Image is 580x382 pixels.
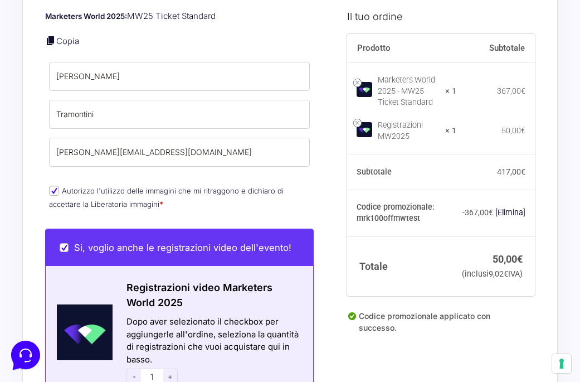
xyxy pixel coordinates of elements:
[497,167,525,176] bdi: 417,00
[521,167,525,176] span: €
[72,100,164,109] span: Inizia una conversazione
[9,9,187,27] h2: Ciao da Marketers 👋
[445,125,456,137] strong: × 1
[77,279,146,305] button: Messaggi
[96,295,126,305] p: Messaggi
[465,208,493,217] span: 367,00
[521,86,525,95] span: €
[74,242,291,253] span: Si, voglio anche le registrazioni video dell'evento!
[489,208,493,217] span: €
[36,62,58,85] img: dark
[495,208,525,217] a: Rimuovi il codice promozionale mrk100offmwtest
[347,33,456,62] th: Prodotto
[357,82,372,97] img: Marketers World 2025 - MW25 Ticket Standard
[56,36,79,46] a: Copia
[378,74,438,108] div: Marketers World 2025 - MW25 Ticket Standard
[347,154,456,190] th: Subtotale
[18,94,205,116] button: Inizia una conversazione
[18,45,95,54] span: Le tue conversazioni
[445,85,456,96] strong: × 1
[119,138,205,147] a: Apri Centro Assistenza
[45,12,127,21] strong: Marketers World 2025:
[53,62,76,85] img: dark
[493,253,523,264] bdi: 50,00
[456,33,535,62] th: Subtotale
[145,279,214,305] button: Aiuto
[552,354,571,373] button: Le tue preferenze relative al consenso per le tecnologie di tracciamento
[49,186,284,208] label: Autorizzo l'utilizzo delle immagini che mi ritraggono e dichiaro di accettare la Liberatoria imma...
[18,62,40,85] img: dark
[462,269,523,278] small: (inclusi IVA)
[49,186,59,196] input: Autorizzo l'utilizzo delle immagini che mi ritraggono e dichiaro di accettare la Liberatoria imma...
[45,10,314,23] p: MW25 Ticket Standard
[504,269,508,278] span: €
[456,190,535,236] td: -
[9,339,42,372] iframe: Customerly Messenger Launcher
[347,236,456,296] th: Totale
[347,8,535,23] h3: Il tuo ordine
[33,295,52,305] p: Home
[45,35,56,46] a: Copia i dettagli dell'acquirente
[357,122,372,137] img: Registrazioni MW2025
[489,269,508,278] span: 9,02
[46,304,113,360] img: Schermata-2022-04-11-alle-18.28.41.png
[172,295,188,305] p: Aiuto
[9,279,77,305] button: Home
[18,138,87,147] span: Trova una risposta
[60,243,69,252] input: Si, voglio anche le registrazioni video dell'evento!
[378,120,438,142] div: Registrazioni MW2025
[521,126,525,135] span: €
[25,162,182,173] input: Cerca un articolo...
[126,282,272,308] span: Registrazioni video Marketers World 2025
[347,310,535,343] div: Codice promozionale applicato con successo.
[517,253,523,264] span: €
[497,86,525,95] bdi: 367,00
[347,190,456,236] th: Codice promozionale: mrk100offmwtest
[501,126,525,135] bdi: 50,00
